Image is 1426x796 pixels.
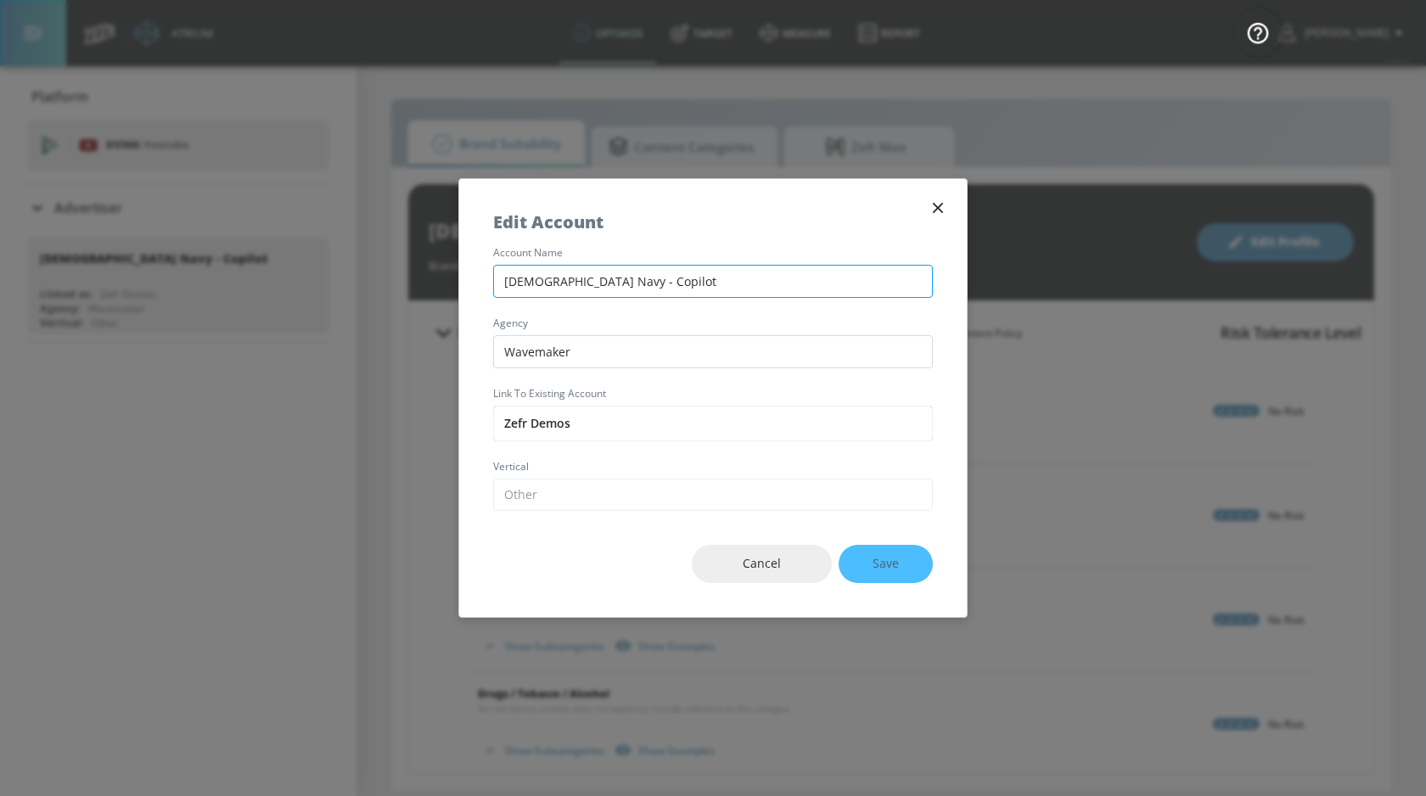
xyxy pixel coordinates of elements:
[493,462,933,472] label: vertical
[493,406,933,441] input: Enter account name
[493,248,933,258] label: account name
[1234,8,1282,56] button: Open Resource Center
[493,265,933,298] input: Enter account name
[493,479,933,512] input: Select Vertical
[493,389,933,399] label: Link to Existing Account
[493,335,933,368] input: Enter agency name
[493,318,933,328] label: agency
[692,545,832,583] button: Cancel
[726,553,798,575] span: Cancel
[493,213,604,231] h5: Edit Account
